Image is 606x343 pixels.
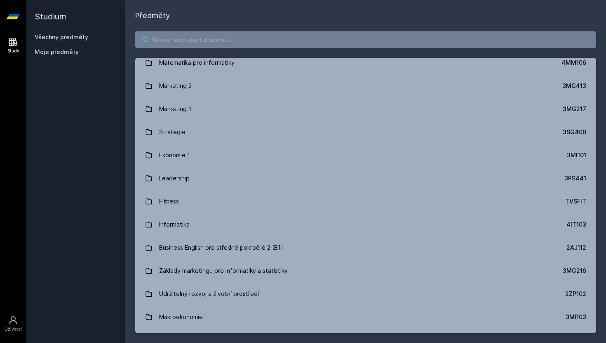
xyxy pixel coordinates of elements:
div: 2AJ112 [566,244,586,252]
div: Marketing 2 [159,78,192,94]
a: Ekonomie 1 3MI101 [135,144,596,167]
div: 3MG216 [563,267,586,275]
input: Název nebo ident předmětu… [135,31,596,48]
a: Business English pro středně pokročilé 2 (B1) 2AJ112 [135,236,596,259]
a: Study [2,33,25,58]
div: Udržitelný rozvoj a životní prostředí [159,286,259,302]
div: 4IT103 [566,220,586,229]
a: Základy marketingu pro informatiky a statistiky 3MG216 [135,259,596,282]
a: Fitness TVSFIT [135,190,596,213]
a: Uživatel [2,311,25,336]
div: Fitness [159,193,179,210]
div: Ekonomie 1 [159,147,190,163]
div: TVSFIT [565,197,586,206]
div: Uživatel [5,326,22,332]
a: Marketing 1 3MG217 [135,97,596,121]
div: Marketing 1 [159,101,191,117]
a: Makroekonomie I 3MI103 [135,305,596,329]
div: Makroekonomie I [159,309,206,325]
div: 3MG217 [563,105,586,113]
div: Leadership [159,170,190,187]
a: Strategie 3SG400 [135,121,596,144]
div: 4MM106 [561,59,586,67]
div: 3MI101 [567,151,586,159]
div: Business English pro středně pokročilé 2 (B1) [159,239,283,256]
div: 3SG400 [563,128,586,136]
div: 3MG413 [562,82,586,90]
a: Leadership 3PS441 [135,167,596,190]
a: Udržitelný rozvoj a životní prostředí 2ZP102 [135,282,596,305]
a: Všechny předměty [35,33,88,40]
div: Informatika [159,216,190,233]
div: 3MI103 [566,313,586,321]
div: Základy marketingu pro informatiky a statistiky [159,263,288,279]
div: 3PS441 [564,174,586,182]
h1: Předměty [135,10,596,21]
div: Strategie [159,124,186,140]
div: Matematika pro informatiky [159,54,235,71]
span: Moje předměty [35,48,79,56]
div: 2ZP102 [565,290,586,298]
a: Matematika pro informatiky 4MM106 [135,51,596,74]
a: Marketing 2 3MG413 [135,74,596,97]
div: Study [7,48,19,54]
a: Informatika 4IT103 [135,213,596,236]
